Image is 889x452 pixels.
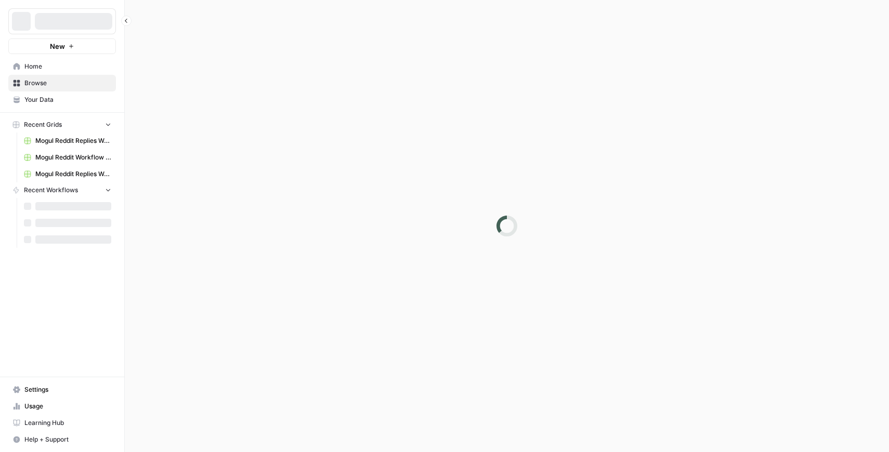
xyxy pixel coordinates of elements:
[19,166,116,182] a: Mogul Reddit Replies Workflow Grid (1)
[24,78,111,88] span: Browse
[8,91,116,108] a: Your Data
[8,182,116,198] button: Recent Workflows
[8,381,116,398] a: Settings
[24,62,111,71] span: Home
[8,415,116,431] a: Learning Hub
[50,41,65,51] span: New
[24,95,111,104] span: Your Data
[24,185,78,195] span: Recent Workflows
[19,149,116,166] a: Mogul Reddit Workflow Grid (1)
[24,120,62,129] span: Recent Grids
[8,58,116,75] a: Home
[19,132,116,149] a: Mogul Reddit Replies Workflow Grid
[8,431,116,448] button: Help + Support
[8,38,116,54] button: New
[24,402,111,411] span: Usage
[24,385,111,394] span: Settings
[8,398,116,415] a: Usage
[24,435,111,444] span: Help + Support
[8,117,116,132] button: Recent Grids
[35,153,111,162] span: Mogul Reddit Workflow Grid (1)
[35,169,111,179] span: Mogul Reddit Replies Workflow Grid (1)
[35,136,111,145] span: Mogul Reddit Replies Workflow Grid
[24,418,111,428] span: Learning Hub
[8,75,116,91] a: Browse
